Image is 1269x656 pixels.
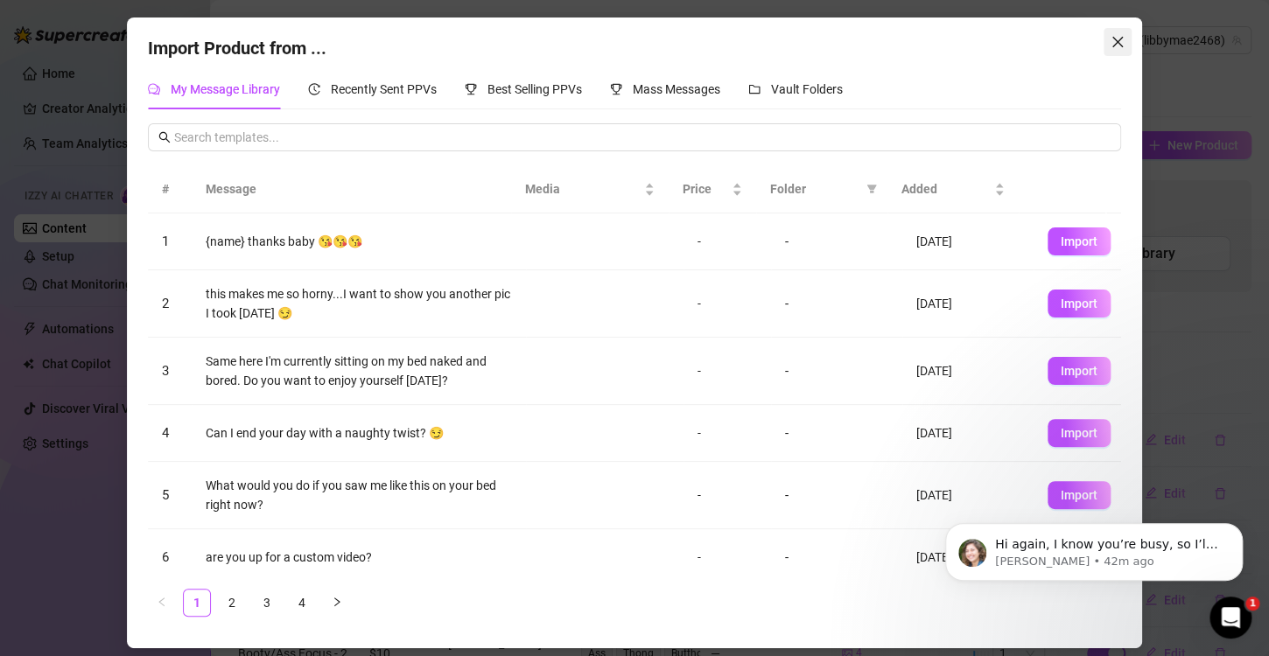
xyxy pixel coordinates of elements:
a: 4 [289,590,315,616]
span: Best Selling PPVs [487,82,582,96]
td: - [684,529,771,586]
span: trophy [610,83,622,95]
div: this makes me so horny...I want to show you another pic I took [DATE] 😏 [206,284,512,323]
span: - [785,487,789,503]
td: [DATE] [902,405,1034,462]
span: search [158,131,171,143]
span: filter [866,184,877,194]
span: Import [1061,426,1097,440]
span: Added [901,179,991,199]
span: 2 [162,296,169,311]
span: right [332,597,342,607]
span: Mass Messages [633,82,720,96]
span: 1 [162,234,169,249]
button: Close [1104,28,1132,56]
span: - [785,425,789,441]
div: {name} thanks baby 😘😘😘 [206,232,512,251]
li: 2 [218,589,246,617]
td: [DATE] [902,270,1034,338]
span: - [785,234,789,249]
span: 4 [162,425,169,441]
li: 4 [288,589,316,617]
span: Media [525,179,641,199]
span: - [785,363,789,379]
td: [DATE] [902,529,1034,586]
span: Import [1061,364,1097,378]
td: - [684,462,771,529]
div: are you up for a custom video? [206,548,512,567]
th: Message [192,165,511,213]
button: right [323,589,351,617]
span: - [785,549,789,565]
li: Previous Page [148,589,176,617]
span: Vault Folders [771,82,843,96]
td: [DATE] [902,338,1034,405]
input: Search templates... [174,128,1111,147]
a: 2 [219,590,245,616]
span: Close [1104,35,1132,49]
div: Same here I'm currently sitting on my bed naked and bored. Do you want to enjoy yourself [DATE]? [206,352,512,390]
td: - [684,213,771,270]
li: 3 [253,589,281,617]
span: Recently Sent PPVs [331,82,437,96]
th: # [148,165,192,213]
span: My Message Library [171,82,280,96]
div: Can I end your day with a naughty twist? 😏 [206,423,512,443]
button: Import [1048,481,1111,509]
th: Price [669,165,756,213]
td: [DATE] [902,462,1034,529]
span: Import [1061,297,1097,311]
span: 6 [162,549,169,565]
span: 5 [162,487,169,503]
button: Import [1048,419,1111,447]
span: left [157,597,167,607]
span: Import [1061,234,1097,248]
th: Media [511,165,669,213]
span: Price [683,179,728,199]
iframe: Intercom live chat [1209,597,1251,639]
span: folder [748,83,761,95]
td: - [684,270,771,338]
th: Added [887,165,1019,213]
button: Import [1048,290,1111,318]
span: Import Product from ... [148,38,326,59]
span: - [785,296,789,311]
span: comment [148,83,160,95]
span: Folder [770,179,859,199]
li: 1 [183,589,211,617]
a: 1 [184,590,210,616]
td: - [684,338,771,405]
div: What would you do if you saw me like this on your bed right now? [206,476,512,514]
span: 3 [162,363,169,379]
button: Import [1048,227,1111,255]
span: 1 [1245,597,1259,611]
span: history [308,83,320,95]
button: left [148,589,176,617]
span: close [1111,35,1125,49]
td: [DATE] [902,213,1034,270]
li: Next Page [323,589,351,617]
button: Import [1048,357,1111,385]
iframe: Intercom notifications message [919,486,1269,609]
span: trophy [465,83,477,95]
span: filter [863,176,880,202]
a: 3 [254,590,280,616]
td: - [684,405,771,462]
